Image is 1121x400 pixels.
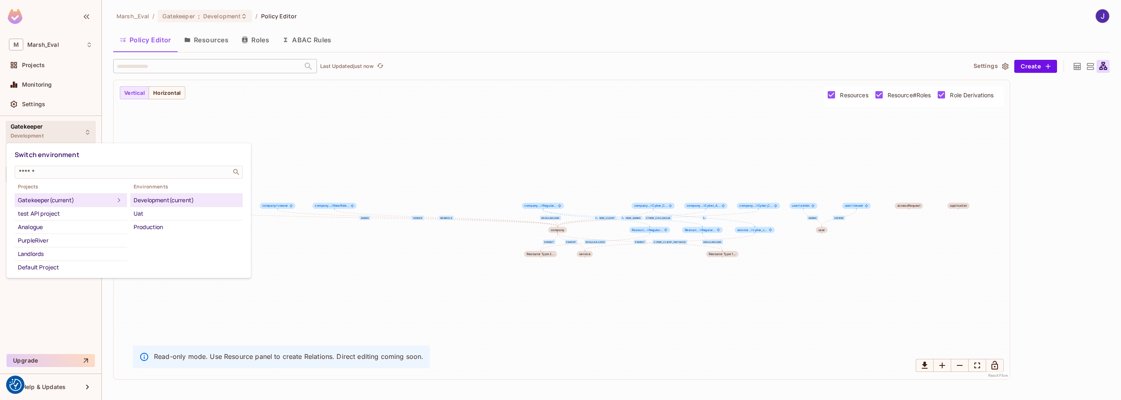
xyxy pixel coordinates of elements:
[15,184,127,190] span: Projects
[18,249,124,259] div: Landlords
[18,209,124,219] div: test API project
[134,195,240,205] div: Development (current)
[9,379,22,391] img: Revisit consent button
[15,150,79,159] span: Switch environment
[18,222,124,232] div: Analogue
[130,184,243,190] span: Environments
[134,222,240,232] div: Production
[134,209,240,219] div: Uat
[18,236,124,245] div: PurpleRiver
[18,195,114,205] div: Gatekeeper (current)
[18,262,124,272] div: Default Project
[9,379,22,391] button: Consent Preferences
